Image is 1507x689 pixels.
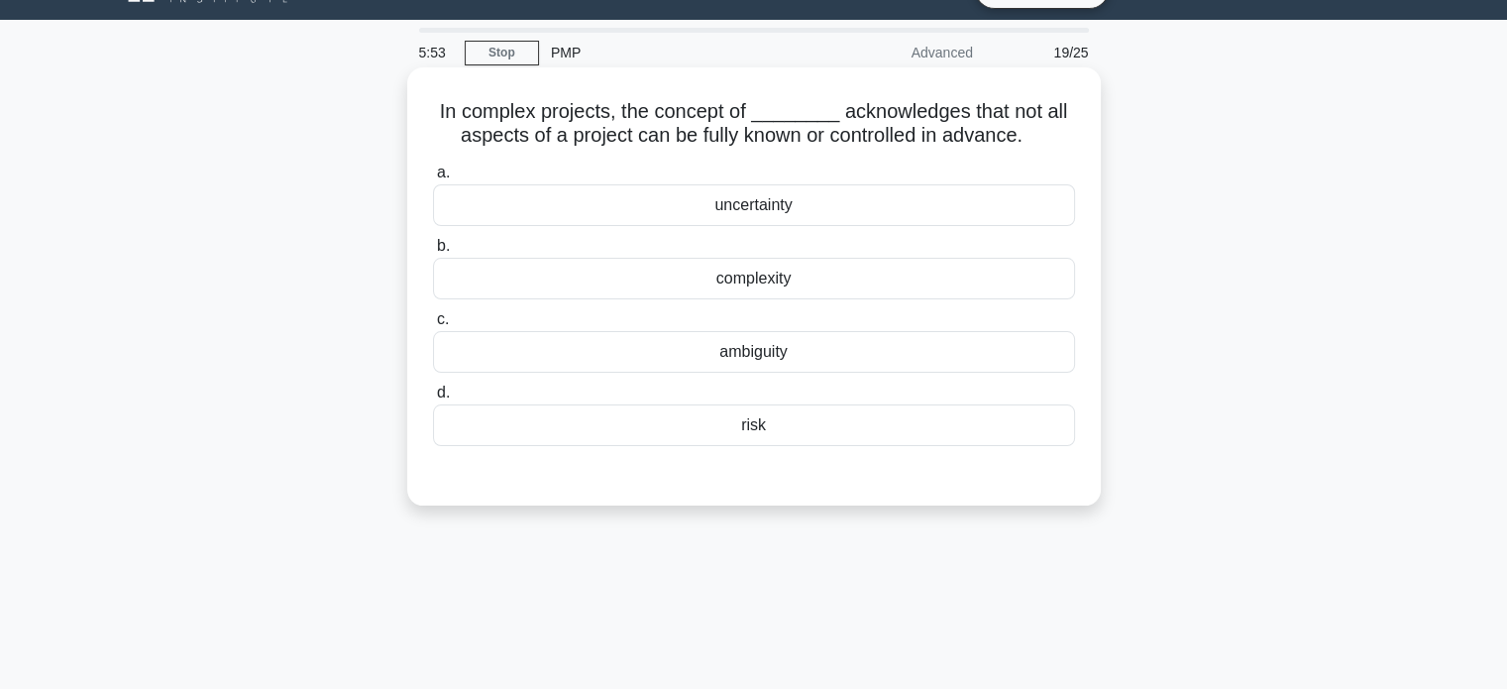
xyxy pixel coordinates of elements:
span: b. [437,237,450,254]
span: c. [437,310,449,327]
div: ambiguity [433,331,1075,373]
div: 19/25 [985,33,1101,72]
div: complexity [433,258,1075,299]
h5: In complex projects, the concept of ________ acknowledges that not all aspects of a project can b... [431,99,1077,149]
span: d. [437,384,450,401]
div: risk [433,404,1075,446]
div: Advanced [811,33,985,72]
a: Stop [465,41,539,65]
div: PMP [539,33,811,72]
div: uncertainty [433,184,1075,226]
span: a. [437,164,450,180]
div: 5:53 [407,33,465,72]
